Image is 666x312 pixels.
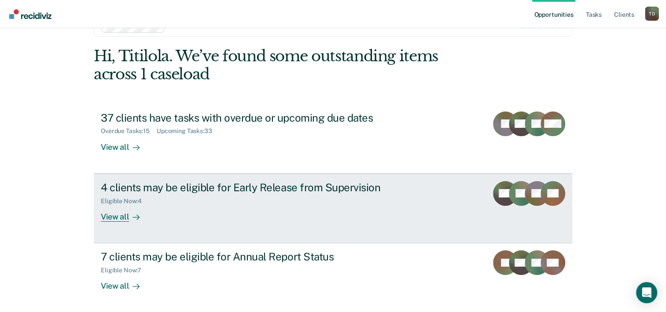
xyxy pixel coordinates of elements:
div: View all [101,274,150,291]
a: 4 clients may be eligible for Early Release from SupervisionEligible Now:4View all [94,174,572,243]
div: 4 clients may be eligible for Early Release from Supervision [101,181,410,194]
div: 37 clients have tasks with overdue or upcoming due dates [101,111,410,124]
div: 7 clients may be eligible for Annual Report Status [101,250,410,263]
div: Open Intercom Messenger [636,282,657,303]
img: Recidiviz [9,9,52,19]
div: Eligible Now : 4 [101,197,149,205]
div: Upcoming Tasks : 33 [157,127,219,135]
div: View all [101,135,150,152]
div: Overdue Tasks : 15 [101,127,157,135]
div: View all [101,204,150,222]
button: Profile dropdown button [645,7,659,21]
div: Hi, Titilola. We’ve found some outstanding items across 1 caseload [94,47,476,83]
div: Eligible Now : 7 [101,267,148,274]
a: 37 clients have tasks with overdue or upcoming due datesOverdue Tasks:15Upcoming Tasks:33View all [94,104,572,174]
div: T D [645,7,659,21]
